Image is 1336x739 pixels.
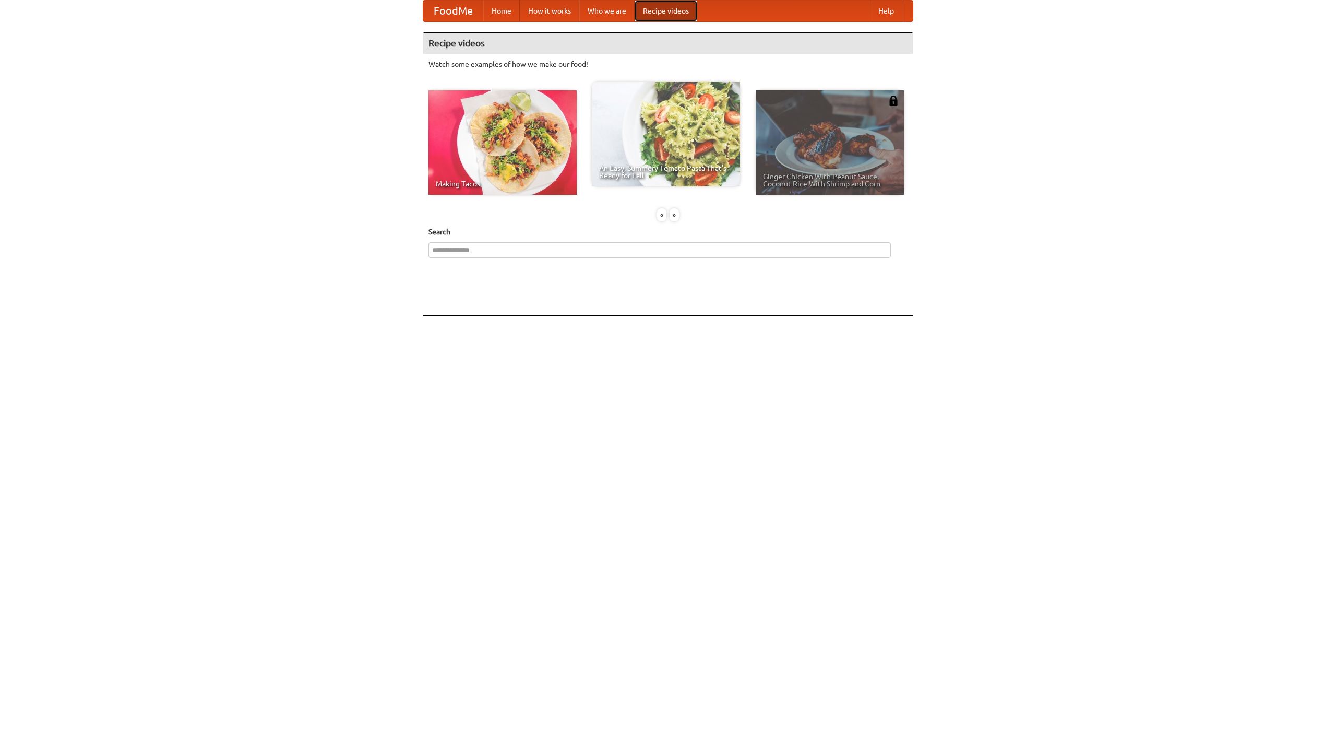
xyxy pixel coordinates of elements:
a: Home [483,1,520,21]
a: Recipe videos [635,1,697,21]
div: « [657,208,666,221]
a: Help [870,1,902,21]
a: An Easy, Summery Tomato Pasta That's Ready for Fall [592,82,740,186]
h5: Search [428,227,908,237]
h4: Recipe videos [423,33,913,54]
div: » [670,208,679,221]
img: 483408.png [888,96,899,106]
a: Making Tacos [428,90,577,195]
a: FoodMe [423,1,483,21]
span: Making Tacos [436,180,569,187]
a: How it works [520,1,579,21]
span: An Easy, Summery Tomato Pasta That's Ready for Fall [599,165,733,179]
p: Watch some examples of how we make our food! [428,59,908,69]
a: Who we are [579,1,635,21]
